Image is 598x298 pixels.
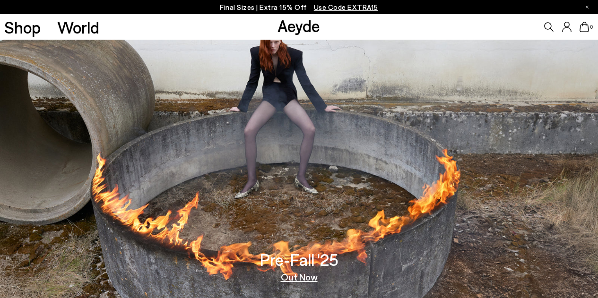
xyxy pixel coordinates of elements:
[4,19,41,35] a: Shop
[580,22,589,32] a: 0
[277,16,320,35] a: Aeyde
[281,272,318,281] a: Out Now
[314,3,378,11] span: Navigate to /collections/ss25-final-sizes
[260,251,338,268] h3: Pre-Fall '25
[57,19,99,35] a: World
[220,1,378,13] p: Final Sizes | Extra 15% Off
[589,25,594,30] span: 0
